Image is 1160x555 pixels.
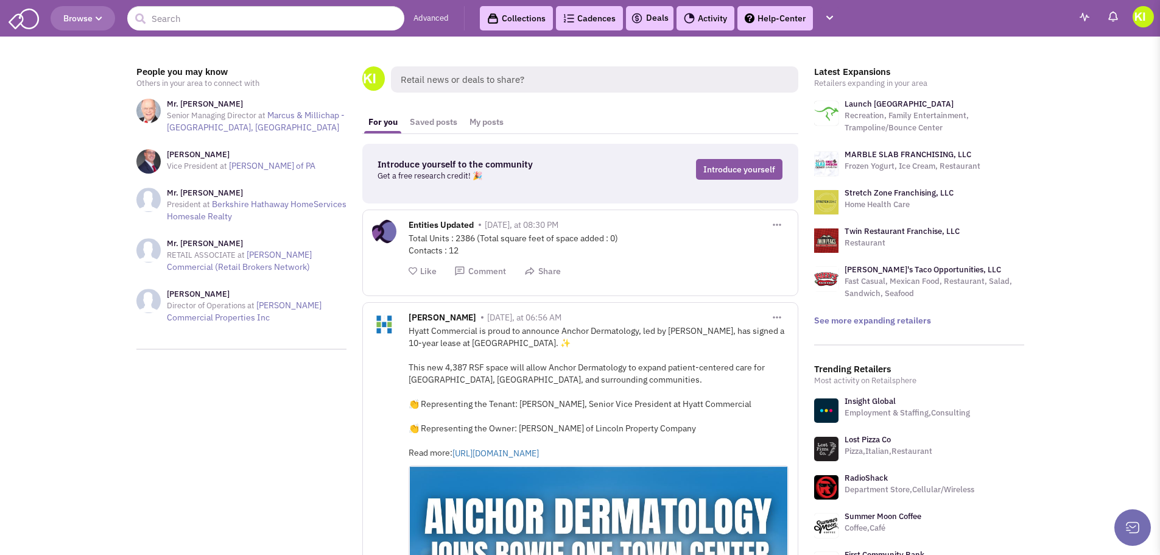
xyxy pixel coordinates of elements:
a: Insight Global [845,396,896,406]
h3: [PERSON_NAME] [167,289,346,300]
img: icon-collection-lavender-black.svg [487,13,499,24]
div: Total Units : 2386 (Total square feet of space added : 0) Contacts : 12 [409,232,789,256]
button: Share [524,266,561,277]
a: [PERSON_NAME] of PA [229,160,315,171]
input: Search [127,6,404,30]
h3: Mr. [PERSON_NAME] [167,99,346,110]
a: My posts [463,111,510,133]
a: [PERSON_NAME] Commercial Properties Inc [167,300,322,323]
p: Restaurant [845,237,960,249]
span: Senior Managing Director at [167,110,265,121]
img: NoImageAvailable1.jpg [136,188,161,212]
a: For you [362,111,404,133]
a: See more expanding retailers [814,315,931,326]
h3: Mr. [PERSON_NAME] [167,238,346,249]
a: Stretch Zone Franchising, LLC [845,188,954,198]
img: icon-deals.svg [631,11,643,26]
p: Most activity on Retailsphere [814,375,1024,387]
span: Retail news or deals to share? [391,66,798,93]
a: Activity [677,6,734,30]
p: Recreation, Family Entertainment, Trampoline/Bounce Center [845,110,1024,134]
p: Get a free research credit! 🎉 [378,170,608,182]
a: [URL][DOMAIN_NAME] [452,447,623,459]
a: Cadences [556,6,623,30]
a: Lost Pizza Co [845,434,891,445]
button: Comment [454,266,506,277]
a: Saved posts [404,111,463,133]
button: Like [409,266,437,277]
img: Activity.png [684,13,695,24]
h3: Trending Retailers [814,364,1024,375]
a: Twin Restaurant Franchise, LLC [845,226,960,236]
p: Home Health Care [845,199,954,211]
span: Vice President at [167,161,227,171]
img: NoImageAvailable1.jpg [136,238,161,263]
span: [DATE], at 08:30 PM [485,219,558,230]
a: RadioShack [845,473,888,483]
img: logo [814,267,838,291]
span: President at [167,199,210,210]
h3: People you may know [136,66,346,77]
img: SmartAdmin [9,6,39,29]
span: Director of Operations at [167,300,255,311]
p: Pizza,Italian,Restaurant [845,445,932,458]
img: Kate Ingram [1133,6,1154,27]
p: Frozen Yogurt, Ice Cream, Restaurant [845,160,980,172]
img: help.png [745,13,754,23]
a: Help-Center [737,6,813,30]
button: Browse [51,6,115,30]
div: Hyatt Commercial is proud to announce Anchor Dermatology, led by [PERSON_NAME], has signed a 10-y... [409,325,789,459]
h3: [PERSON_NAME] [167,149,315,160]
a: Introduce yourself [696,159,782,180]
a: Advanced [413,13,449,24]
img: Cadences_logo.png [563,14,574,23]
h3: Latest Expansions [814,66,1024,77]
a: Collections [480,6,553,30]
a: Deals [631,11,669,26]
img: NoImageAvailable1.jpg [136,289,161,313]
a: [PERSON_NAME]'s Taco Opportunities, LLC [845,264,1001,275]
p: Fast Casual, Mexican Food, Restaurant, Salad, Sandwich, Seafood [845,275,1024,300]
span: Browse [63,13,102,24]
p: Department Store,Cellular/Wireless [845,484,974,496]
h3: Mr. [PERSON_NAME] [167,188,346,199]
a: MARBLE SLAB FRANCHISING, LLC [845,149,971,160]
span: Like [420,266,437,277]
a: Berkshire Hathaway HomeServices Homesale Realty [167,199,346,222]
img: logo [814,228,838,253]
img: logo [814,101,838,125]
h3: Introduce yourself to the community [378,159,608,170]
a: Launch [GEOGRAPHIC_DATA] [845,99,954,109]
img: logo [814,190,838,214]
a: Marcus & Millichap - [GEOGRAPHIC_DATA], [GEOGRAPHIC_DATA] [167,110,345,133]
p: Others in your area to connect with [136,77,346,90]
span: Entities Updated [409,219,474,233]
p: Employment & Staffing,Consulting [845,407,970,419]
span: [DATE], at 06:56 AM [487,312,561,323]
span: RETAIL ASSOCIATE at [167,250,245,260]
p: Retailers expanding in your area [814,77,1024,90]
p: Coffee,Café [845,522,921,534]
img: logo [814,152,838,176]
span: [PERSON_NAME] [409,312,476,326]
a: Summer Moon Coffee [845,511,921,521]
a: [PERSON_NAME] Commercial (Retail Brokers Network) [167,249,312,272]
